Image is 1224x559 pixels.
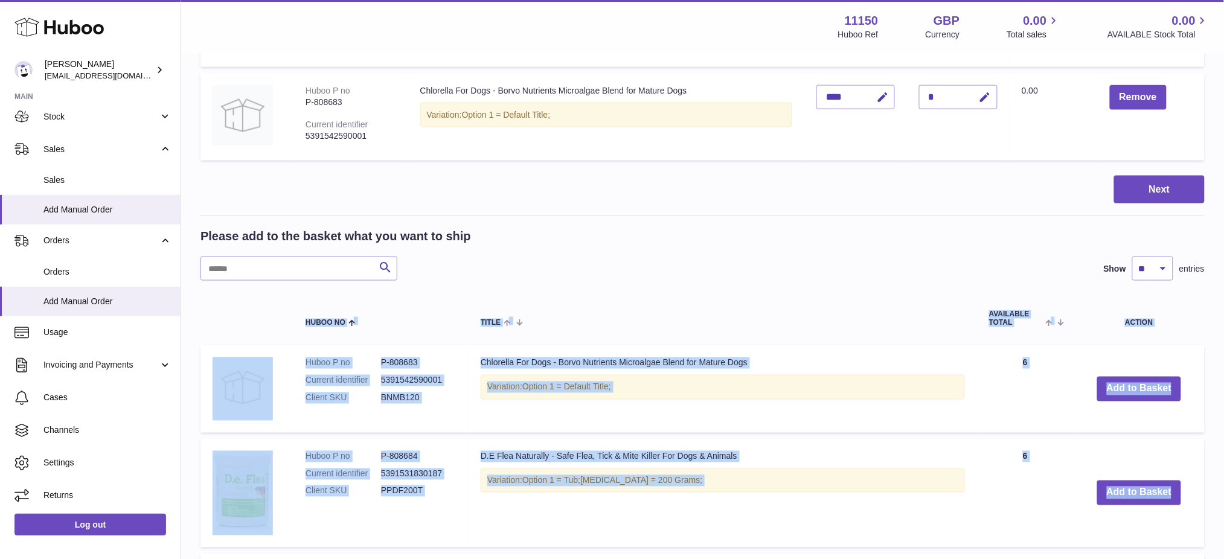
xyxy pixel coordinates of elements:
img: Chlorella For Dogs - Borvo Nutrients Microalgae Blend for Mature Dogs [213,85,273,145]
button: Add to Basket [1097,481,1182,505]
th: Action [1074,299,1205,339]
span: Stock [43,111,159,123]
td: Chlorella For Dogs - Borvo Nutrients Microalgae Blend for Mature Dogs [469,345,977,433]
button: Next [1114,176,1205,204]
span: Settings [43,457,171,468]
span: Title [481,319,501,327]
img: D.E Flea Naturally - Safe Flea, Tick & Mite Killer For Dogs & Animals [213,451,273,532]
img: internalAdmin-11150@internal.huboo.com [14,61,33,79]
dt: Huboo P no [306,357,381,369]
div: Variation: [481,468,965,493]
div: 5391542590001 [306,130,396,142]
span: Channels [43,424,171,436]
span: Orders [43,266,171,278]
span: Usage [43,327,171,338]
div: P-808683 [306,97,396,108]
div: Variation: [420,103,793,127]
span: Add Manual Order [43,296,171,307]
strong: 11150 [845,13,879,29]
dd: P-808683 [381,357,457,369]
span: Orders [43,235,159,246]
dd: PPDF200T [381,485,457,497]
span: AVAILABLE Stock Total [1107,29,1210,40]
span: Option 1 = Default Title; [462,110,551,120]
td: 6 [977,345,1074,433]
dt: Current identifier [306,375,381,386]
div: Current identifier [306,120,368,129]
dt: Client SKU [306,392,381,404]
img: Chlorella For Dogs - Borvo Nutrients Microalgae Blend for Mature Dogs [213,357,273,418]
span: 0.00 [1024,13,1047,29]
dd: BNMB120 [381,392,457,404]
span: Option 1 = Tub; [522,476,580,485]
button: Remove [1110,85,1167,110]
div: Currency [926,29,960,40]
h2: Please add to the basket what you want to ship [200,228,471,244]
span: Returns [43,490,171,501]
dd: 5391531830187 [381,468,457,480]
span: [MEDICAL_DATA] = 200 Grams; [580,476,702,485]
dd: 5391542590001 [381,375,457,386]
span: Sales [43,144,159,155]
dd: P-808684 [381,451,457,462]
div: Huboo Ref [838,29,879,40]
a: 0.00 AVAILABLE Stock Total [1107,13,1210,40]
button: Add to Basket [1097,377,1182,401]
td: D.E Flea Naturally - Safe Flea, Tick & Mite Killer For Dogs & Animals [469,439,977,548]
td: 6 [977,439,1074,548]
div: [PERSON_NAME] [45,59,153,81]
span: Option 1 = Default Title; [522,382,611,392]
span: Add Manual Order [43,204,171,216]
span: [EMAIL_ADDRESS][DOMAIN_NAME] [45,71,178,80]
label: Show [1104,263,1126,275]
span: Cases [43,392,171,403]
span: entries [1179,263,1205,275]
dt: Huboo P no [306,451,381,462]
span: Sales [43,174,171,186]
td: Chlorella For Dogs - Borvo Nutrients Microalgae Blend for Mature Dogs [408,73,805,161]
span: Invoicing and Payments [43,359,159,371]
strong: GBP [934,13,960,29]
span: AVAILABLE Total [989,311,1043,327]
dt: Client SKU [306,485,381,497]
span: Total sales [1007,29,1060,40]
span: Huboo no [306,319,345,327]
span: 0.00 [1022,86,1038,95]
div: Variation: [481,375,965,400]
dt: Current identifier [306,468,381,480]
a: 0.00 Total sales [1007,13,1060,40]
span: 0.00 [1172,13,1196,29]
a: Log out [14,514,166,535]
div: Huboo P no [306,86,350,95]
